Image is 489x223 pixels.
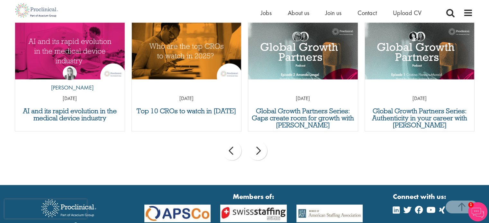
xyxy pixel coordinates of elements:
a: Hannah Burke [PERSON_NAME] [46,66,94,95]
img: Top 10 CROs 2025 | Proclinical [132,23,241,80]
p: [DATE] [132,95,241,102]
iframe: reCAPTCHA [5,199,87,219]
img: Proclinical Recruitment [37,195,101,222]
a: AI and its rapid evolution in the medical device industry [18,107,122,122]
p: [DATE] [15,95,125,102]
a: Top 10 CROs to watch in [DATE] [135,107,238,115]
p: [DATE] [248,95,358,102]
p: [DATE] [365,95,475,102]
div: next [248,141,267,160]
a: Global Growth Partners Series: Gaps create room for growth with [PERSON_NAME] [251,107,355,129]
a: Global Growth Partners Series: Authenticity in your career with [PERSON_NAME] [368,107,471,129]
a: Link to a post [248,23,358,80]
img: APSCo [215,205,292,222]
span: 1 [468,202,474,208]
img: APSCo [292,205,368,222]
p: [PERSON_NAME] [46,83,94,92]
a: Link to a post [15,23,125,80]
a: Upload CV [393,9,421,17]
a: Jobs [261,9,272,17]
strong: Connect with us: [393,192,448,202]
img: Hannah Burke [63,66,77,80]
img: APSCo [140,205,216,222]
strong: Members of: [144,192,363,202]
a: About us [288,9,309,17]
a: Link to a post [132,23,241,80]
a: Join us [325,9,341,17]
a: Link to a post [365,23,475,80]
a: Contact [358,9,377,17]
div: prev [222,141,241,160]
img: AI and Its Impact on the Medical Device Industry | Proclinical [15,23,125,80]
img: Chatbot [468,202,487,221]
